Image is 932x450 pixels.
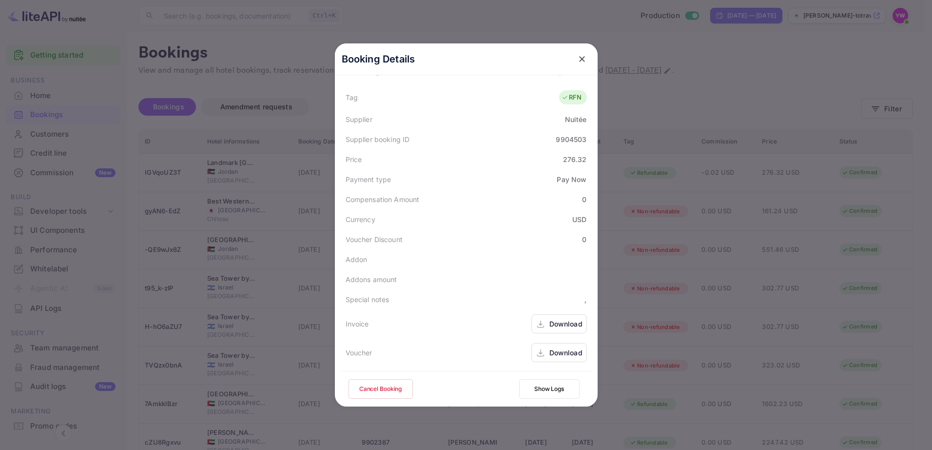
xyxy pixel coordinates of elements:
div: 0 [582,194,586,205]
div: Price [346,154,362,164]
button: Show Logs [519,379,580,399]
div: Download [549,348,582,358]
div: Supplier [346,114,372,124]
div: Addons amount [346,274,397,285]
div: Voucher Discount [346,234,403,245]
div: Payment type [346,174,391,184]
div: RFN [562,93,582,102]
p: Booking Details [342,52,415,66]
div: Currency [346,214,375,225]
div: 9904503 [556,134,586,144]
div: Tag [346,92,358,102]
div: Pay Now [557,174,586,184]
div: 0 [582,234,586,245]
div: Voucher [346,348,372,358]
div: 276.32 [563,154,587,164]
div: Invoice [346,319,369,329]
div: Compensation Amount [346,194,420,205]
button: close [573,50,591,68]
div: USD [572,214,586,225]
div: Addon [346,254,368,265]
div: Download [549,319,582,329]
div: Special notes [346,294,389,305]
div: Supplier booking ID [346,134,410,144]
div: , [584,294,586,305]
div: Nuitée [565,114,587,124]
button: Cancel Booking [349,379,413,399]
